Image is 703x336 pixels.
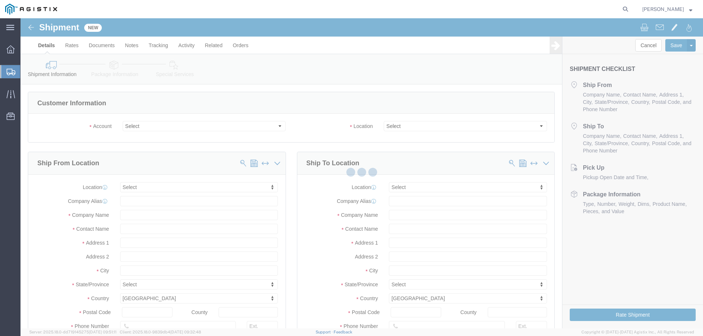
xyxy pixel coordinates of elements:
[334,330,352,334] a: Feedback
[581,329,694,335] span: Copyright © [DATE]-[DATE] Agistix Inc., All Rights Reserved
[170,330,201,334] span: [DATE] 09:32:48
[89,330,116,334] span: [DATE] 09:51:11
[642,5,684,13] span: Billy Lo
[29,330,116,334] span: Server: 2025.18.0-dd719145275
[642,5,693,14] button: [PERSON_NAME]
[5,4,57,15] img: logo
[120,330,201,334] span: Client: 2025.18.0-9839db4
[316,330,334,334] a: Support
